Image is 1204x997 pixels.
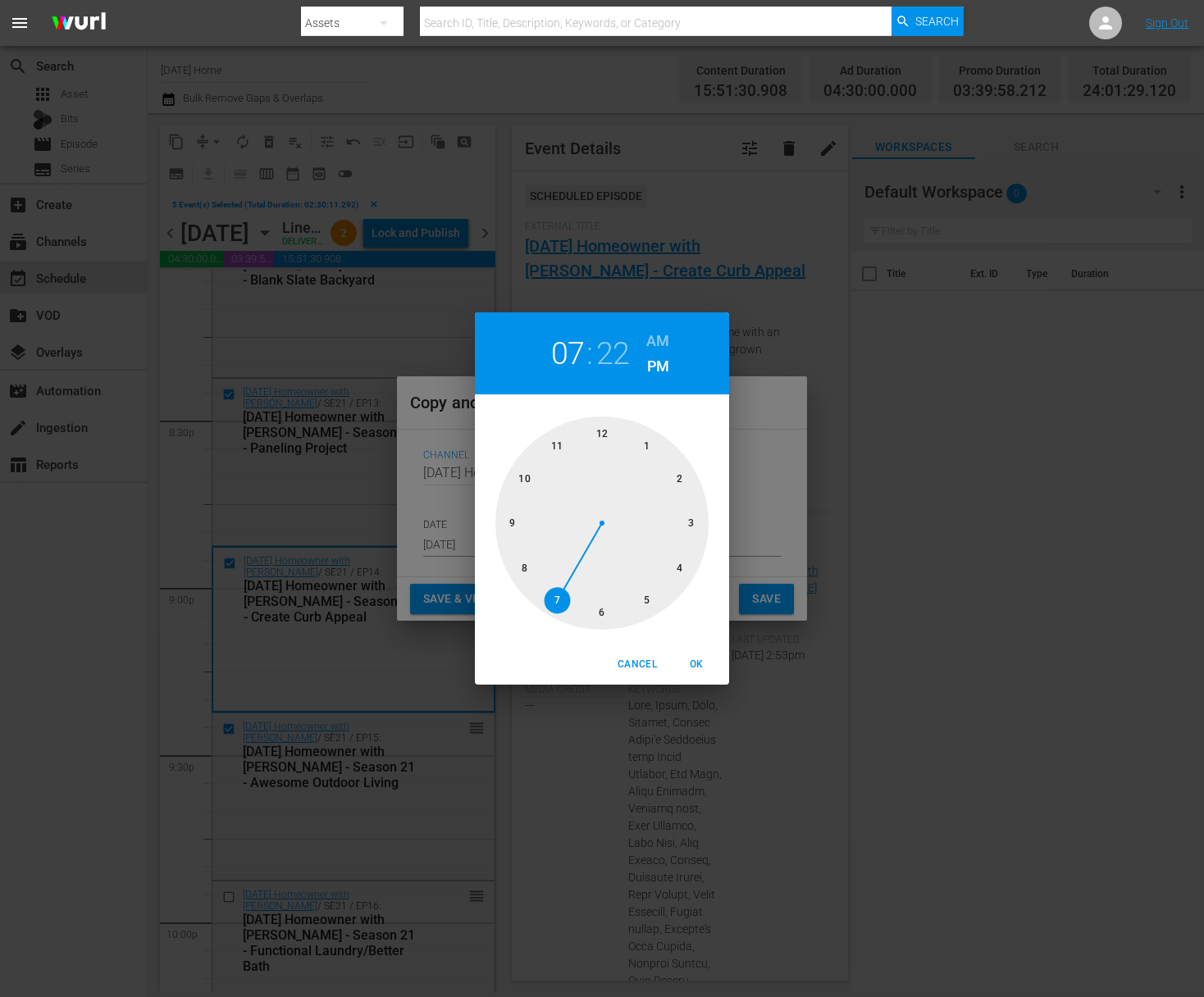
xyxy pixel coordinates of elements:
[915,7,959,36] span: Search
[677,656,716,673] span: OK
[1146,16,1188,30] a: Sign Out
[586,335,593,372] h2: :
[618,656,657,673] span: Cancel
[10,13,30,33] span: menu
[596,335,630,372] button: 22
[551,335,585,372] button: 07
[646,328,669,354] button: AM
[670,651,723,678] button: OK
[39,4,118,43] img: ans4CAIJ8jUAAAAAAAAAAAAAAAAAAAAAAAAgQb4GAAAAAAAAAAAAAAAAAAAAAAAAJMjXAAAAAAAAAAAAAAAAAAAAAAAAgAT5G...
[611,651,664,678] button: Cancel
[646,353,669,380] button: PM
